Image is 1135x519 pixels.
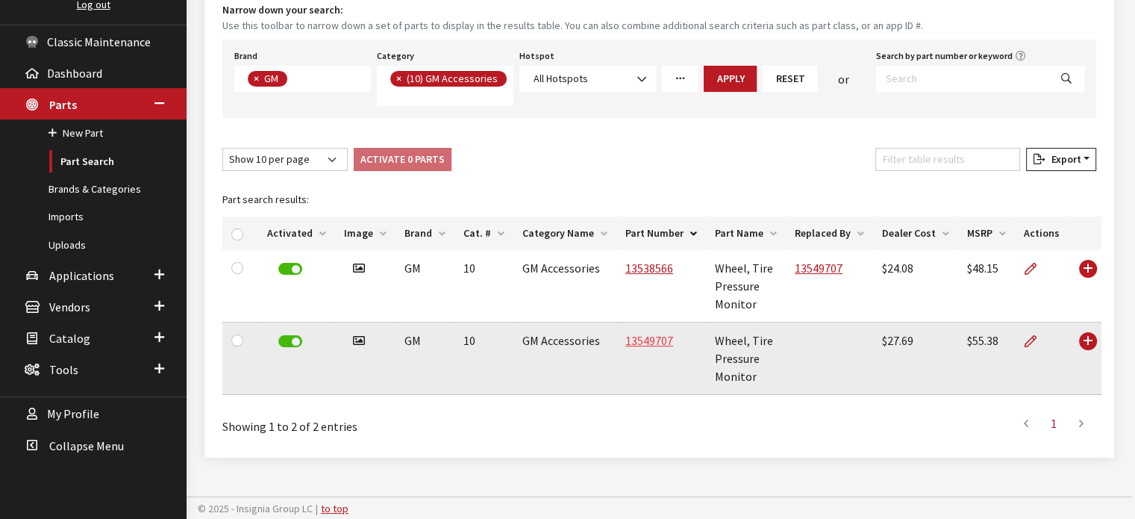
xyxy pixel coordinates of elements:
[706,323,786,395] td: Wheel, Tire Pressure Monitor
[248,71,287,87] li: GM
[454,323,513,395] td: 10
[248,71,263,87] button: Remove item
[662,66,698,92] a: More Filters
[454,217,513,250] th: Cat. #: activate to sort column ascending
[49,362,78,377] span: Tools
[335,217,395,250] th: Image: activate to sort column ascending
[395,250,454,323] td: GM
[706,217,786,250] th: Part Name: activate to sort column ascending
[49,299,90,314] span: Vendors
[377,66,513,106] span: Select a Category
[1024,250,1049,288] a: Edit Part
[353,263,365,275] i: Has image
[625,333,673,348] a: 13549707
[47,34,151,49] span: Classic Maintenance
[1045,152,1081,166] span: Export
[390,92,398,105] textarea: Search
[353,335,365,347] i: Has image
[395,217,454,250] th: Brand: activate to sort column ascending
[1048,66,1084,92] button: Search
[47,407,99,422] span: My Profile
[222,18,1096,34] small: Use this toolbar to narrow down a set of parts to display in the results table. You can also comb...
[795,261,842,276] a: 13549707
[49,331,90,346] span: Catalog
[395,323,454,395] td: GM
[390,71,507,87] li: (10) GM Accessories
[278,335,302,347] label: Deactivate Part
[519,49,554,63] label: Hotspot
[1069,323,1101,395] td: Use Enter key to show more/less
[1015,217,1069,250] th: Actions
[534,72,588,85] span: All Hotspots
[763,66,817,92] button: Reset
[49,268,114,283] span: Applications
[876,49,1013,63] label: Search by part number or keyword
[873,217,958,250] th: Dealer Cost: activate to sort column ascending
[876,66,1049,92] input: Search
[1024,323,1049,360] a: Edit Part
[377,49,414,63] label: Category
[222,407,576,435] div: Showing 1 to 2 of 2 entries
[454,250,513,323] td: 10
[321,502,348,515] a: to top
[222,2,1096,18] h4: Narrow down your search:
[958,250,1015,323] td: $48.15
[786,217,873,250] th: Replaced By: activate to sort column ascending
[278,263,302,275] label: Deactivate Part
[49,438,124,453] span: Collapse Menu
[49,97,77,112] span: Parts
[1040,408,1067,438] a: 1
[234,49,257,63] label: Brand
[263,72,282,85] span: GM
[254,72,259,85] span: ×
[47,66,102,81] span: Dashboard
[875,148,1020,171] input: Filter table results
[513,250,616,323] td: GM Accessories
[222,183,1101,217] caption: Part search results:
[390,71,405,87] button: Remove item
[316,502,318,515] span: |
[1069,250,1101,323] td: Use Enter key to show more/less
[396,72,401,85] span: ×
[958,323,1015,395] td: $55.38
[519,66,656,92] span: All Hotspots
[234,66,371,92] span: Select a Brand
[198,502,313,515] span: © 2025 - Insignia Group LC
[529,71,646,87] span: All Hotspots
[258,217,335,250] th: Activated: activate to sort column ascending
[616,217,706,250] th: Part Number: activate to sort column descending
[513,323,616,395] td: GM Accessories
[1026,148,1096,171] button: Export
[513,217,616,250] th: Category Name: activate to sort column ascending
[873,250,958,323] td: $24.08
[958,217,1015,250] th: MSRP: activate to sort column ascending
[405,72,501,85] span: (10) GM Accessories
[625,261,673,276] a: 13538566
[704,66,757,92] button: Apply
[873,323,958,395] td: $27.69
[706,250,786,323] td: Wheel, Tire Pressure Monitor
[817,70,870,88] div: or
[291,73,299,87] textarea: Search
